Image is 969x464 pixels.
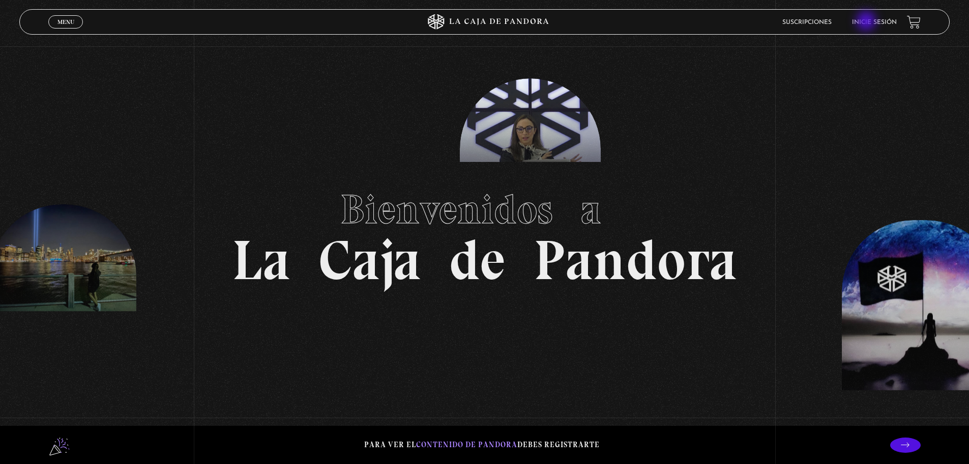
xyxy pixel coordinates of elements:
[907,15,921,29] a: View your shopping cart
[340,185,629,234] span: Bienvenidos a
[54,28,78,35] span: Cerrar
[232,176,737,288] h1: La Caja de Pandora
[364,438,600,452] p: Para ver el debes registrarte
[852,19,897,25] a: Inicie sesión
[782,19,832,25] a: Suscripciones
[57,19,74,25] span: Menu
[416,440,517,449] span: contenido de Pandora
